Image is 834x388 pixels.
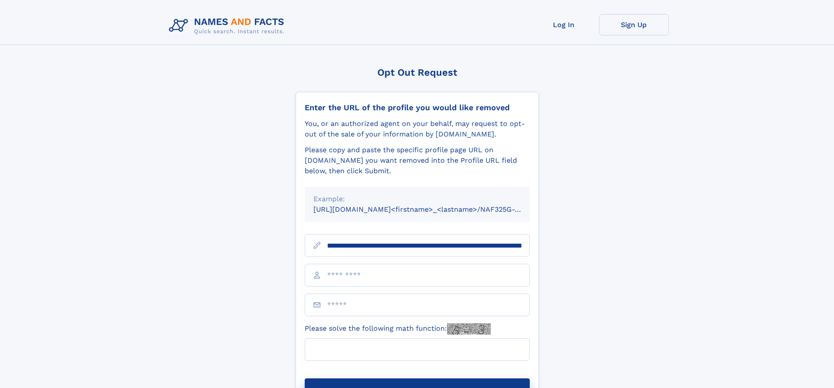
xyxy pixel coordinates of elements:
[305,103,530,112] div: Enter the URL of the profile you would like removed
[529,14,599,35] a: Log In
[296,67,539,78] div: Opt Out Request
[305,145,530,176] div: Please copy and paste the specific profile page URL on [DOMAIN_NAME] you want removed into the Pr...
[313,194,521,204] div: Example:
[165,14,292,38] img: Logo Names and Facts
[305,323,491,335] label: Please solve the following math function:
[599,14,669,35] a: Sign Up
[313,205,546,213] small: [URL][DOMAIN_NAME]<firstname>_<lastname>/NAF325G-xxxxxxxx
[305,119,530,140] div: You, or an authorized agent on your behalf, may request to opt-out of the sale of your informatio...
